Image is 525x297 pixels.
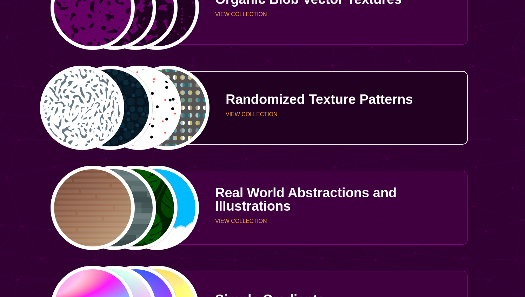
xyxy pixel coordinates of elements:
p: Real World Abstractions and Illustrations [215,186,452,213]
p: Randomized Texture Patterns [226,93,463,106]
p: VIEW COLLECTION [215,218,452,224]
p: VIEW COLLECTION [215,12,452,17]
a: gray texture pattern on whitenavy blue bubbles fill backgroundblack and red spatter drops on whit... [52,71,468,145]
p: VIEW COLLECTION [226,112,463,117]
a: wooden floor patternflooring design made of dark rectangles of various neutral shadesMonstera lea... [52,171,468,245]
